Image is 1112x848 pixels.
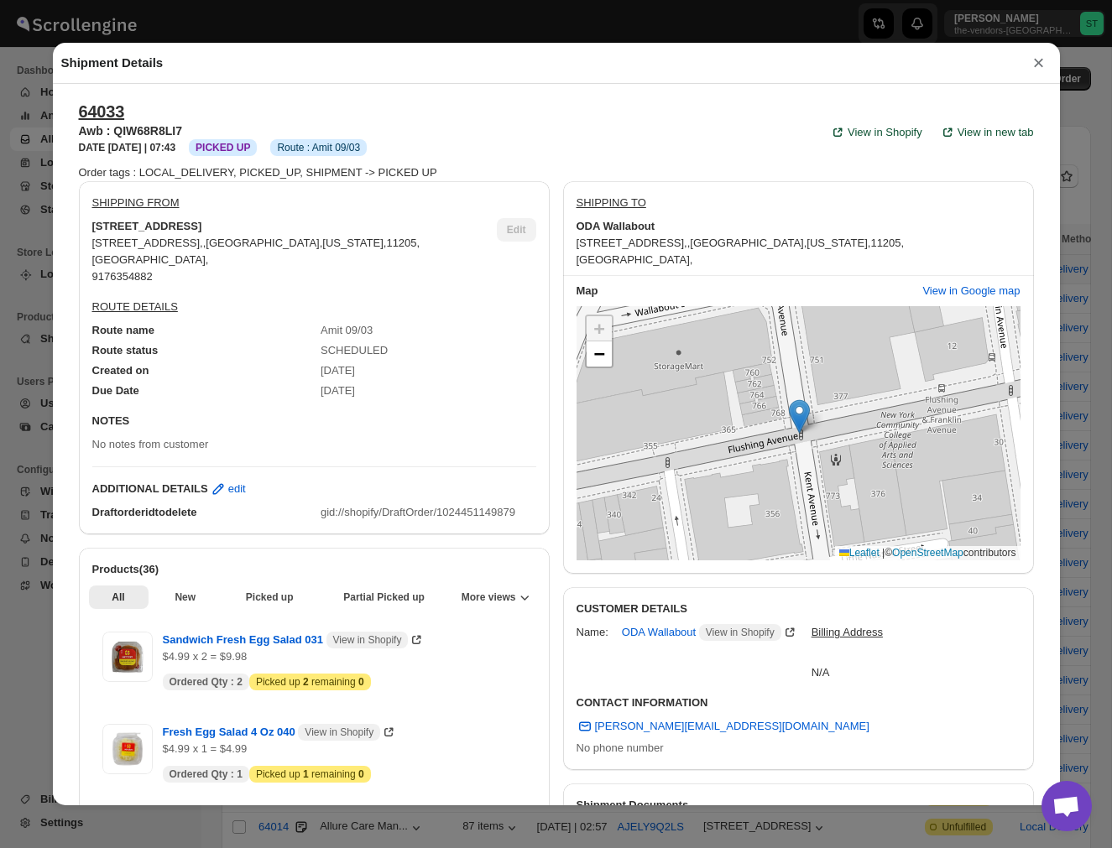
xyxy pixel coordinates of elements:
span: View in Google map [922,283,1020,299]
span: Fresh Egg Salad 4 Oz 040 [163,724,381,741]
a: OpenStreetMap [892,547,963,559]
button: View in new tab [929,119,1044,146]
span: Created on [92,364,149,377]
span: | [882,547,885,559]
span: [STREET_ADDRESS] , [577,237,687,249]
b: 0 [358,676,364,688]
span: View in Shopify [706,626,775,639]
span: [GEOGRAPHIC_DATA] , [92,253,209,266]
b: 0 [358,768,364,780]
a: ODA Wallabout View in Shopify [622,626,798,638]
span: No notes from customer [92,438,209,450]
span: Route status [92,344,159,356]
u: SHIPPING TO [577,196,646,209]
span: − [593,343,604,364]
span: Picked up remaining [256,767,364,781]
b: NOTES [92,414,130,427]
b: ADDITIONAL DETAILS [92,481,208,497]
b: 2 [303,676,309,688]
span: Picked up [246,590,294,604]
h2: Shipment Details [61,55,164,71]
span: $4.99 x 1 = $4.99 [163,742,248,755]
span: Route : Amit 09/03 [277,141,360,154]
span: Sandwich Fresh Egg Salad 031 [163,632,409,648]
a: Zoom in [587,316,612,341]
span: [US_STATE] , [322,237,386,249]
a: Leaflet [839,547,880,559]
a: Sandwich Fresh Egg Salad 031 View in Shopify [163,633,425,646]
span: Due Date [92,384,139,397]
span: [GEOGRAPHIC_DATA] , [206,237,322,249]
span: All [112,590,124,604]
span: Ordered Qty : [170,767,243,781]
span: No phone number [577,741,664,754]
h3: Awb : QIW68R8LI7 [79,122,368,139]
button: More views [452,585,540,609]
span: [DATE] [321,364,355,377]
span: View in Shopify [848,124,922,141]
b: [STREET_ADDRESS] [92,218,202,235]
span: New [175,590,196,604]
b: Map [577,284,598,297]
span: View in new tab [958,124,1034,141]
div: © contributors [835,546,1021,560]
h3: CONTACT INFORMATION [577,695,1021,711]
span: [DATE] [321,384,355,397]
span: Partial Picked up [343,590,425,604]
div: Order tags : LOCAL_DELIVERY, PICKED_UP, SHIPMENT -> PICKED UP [79,164,1034,181]
span: [US_STATE] , [807,237,870,249]
u: ROUTE DETAILS [92,300,178,313]
h3: CUSTOMER DETAILS [577,601,1021,617]
span: 11205 , [386,237,420,249]
b: 2 [237,676,243,688]
span: edit [228,481,246,497]
span: 11205 , [870,237,904,249]
b: [DATE] | 07:43 [108,142,175,153]
span: ODA Wallabout [622,624,781,641]
img: Item [102,632,153,682]
span: More views [462,590,516,604]
span: View in Shopify [333,633,402,647]
span: [STREET_ADDRESS] , [92,237,203,249]
button: 64033 [79,101,125,122]
a: Zoom out [587,341,612,367]
span: , [203,237,206,249]
img: Item [102,724,153,774]
u: Billing Address [812,626,883,638]
span: + [593,318,604,339]
span: [GEOGRAPHIC_DATA] , [690,237,807,249]
img: Marker [789,399,810,434]
div: N/A [812,648,883,681]
span: Amit 09/03 [321,324,373,336]
span: [PERSON_NAME][EMAIL_ADDRESS][DOMAIN_NAME] [595,718,869,735]
button: View in Google map [912,278,1030,304]
h2: Shipment Documents [577,797,1021,814]
span: , [687,237,691,249]
u: SHIPPING FROM [92,196,180,209]
a: Open chat [1042,781,1092,831]
a: View in Shopify [819,119,932,146]
a: [PERSON_NAME][EMAIL_ADDRESS][DOMAIN_NAME] [566,713,880,740]
span: Route name [92,324,154,336]
b: 1 [237,768,243,780]
span: Ordered Qty : [170,675,243,689]
span: gid://shopify/DraftOrder/1024451149879 [321,506,515,518]
h2: Products(36) [92,561,536,578]
span: PICKED UP [196,142,250,153]
div: Name: [577,624,608,641]
b: ODA Wallabout [577,218,655,235]
button: edit [200,476,256,502]
span: [GEOGRAPHIC_DATA] , [577,253,693,266]
span: Picked up remaining [256,675,364,689]
span: 9176354882 [92,270,153,283]
span: $4.99 x 2 = $9.98 [163,650,248,663]
button: × [1026,51,1051,75]
span: SCHEDULED [321,344,388,356]
a: Fresh Egg Salad 4 Oz 040 View in Shopify [163,726,398,738]
span: Draftorderidtodelete [92,506,197,518]
b: 1 [303,768,309,780]
span: View in Shopify [305,726,373,739]
h3: DATE [79,141,176,154]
